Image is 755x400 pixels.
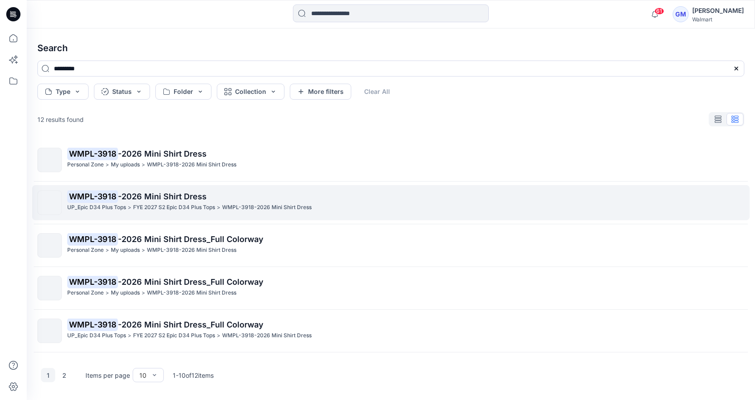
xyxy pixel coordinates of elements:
p: Personal Zone [67,246,104,255]
span: -2026 Mini Shirt Dress_Full Colorway [118,277,264,287]
p: WMPL-3918-2026 Mini Shirt Dress [222,203,312,212]
p: > [142,246,145,255]
div: GM [673,6,689,22]
div: [PERSON_NAME] [692,5,744,16]
p: FYE 2027 S2 Epic D34 Plus Tops [133,331,215,340]
p: > [106,160,109,170]
p: Personal Zone [67,160,104,170]
p: > [106,288,109,298]
p: My uploads [111,288,140,298]
a: WMPL-3918-2026 Mini Shirt DressPersonal Zone>My uploads>WMPL-3918-2026 Mini Shirt Dress [32,142,750,178]
p: Items per page [85,371,130,380]
a: WMPL-3918-2026 Mini Shirt Dress_Full ColorwayUP_Epic D34 Plus Tops>FYE 2027 S2 Epic D34 Plus Tops... [32,313,750,348]
p: Personal Zone [67,288,104,298]
p: WMPL-3918-2026 Mini Shirt Dress [147,160,236,170]
a: WMPL-3918-2026 Mini Shirt DressUP_Epic D34 Plus Tops>FYE 2027 S2 Epic D34 Plus Tops>WMPL-3918-202... [32,185,750,220]
p: > [142,288,145,298]
span: -2026 Mini Shirt Dress [118,149,207,158]
mark: WMPL-3918 [67,275,118,288]
mark: WMPL-3918 [67,147,118,160]
p: My uploads [111,160,140,170]
p: 12 results found [37,115,84,124]
a: WMPL-3918-2026 Mini Shirt Dress_Full ColorwayPersonal Zone>My uploads>WMPL-3918-2026 Mini Shirt D... [32,228,750,263]
a: WMPL-3918-2026 Mini Shirt Dress_Full ColorwayUP_Epic D34 Plus Tops>FYE 2027 S2 Epic D34 Plus Tops... [32,356,750,391]
mark: WMPL-3918 [67,190,118,202]
p: UP_Epic D34 Plus Tops [67,203,126,212]
a: WMPL-3918-2026 Mini Shirt Dress_Full ColorwayPersonal Zone>My uploads>WMPL-3918-2026 Mini Shirt D... [32,271,750,306]
p: > [217,331,220,340]
p: WMPL-3918-2026 Mini Shirt Dress [222,331,312,340]
p: 1 - 10 of 12 items [173,371,214,380]
p: FYE 2027 S2 Epic D34 Plus Tops [133,203,215,212]
p: > [128,203,131,212]
div: 10 [139,371,146,380]
span: 61 [654,8,664,15]
mark: WMPL-3918 [67,233,118,245]
button: Collection [217,84,284,100]
p: > [142,160,145,170]
p: WMPL-3918-2026 Mini Shirt Dress [147,288,236,298]
button: 2 [57,368,71,382]
p: > [217,203,220,212]
p: My uploads [111,246,140,255]
mark: WMPL-3918 [67,318,118,331]
span: -2026 Mini Shirt Dress_Full Colorway [118,320,264,329]
button: More filters [290,84,351,100]
p: WMPL-3918-2026 Mini Shirt Dress [147,246,236,255]
p: UP_Epic D34 Plus Tops [67,331,126,340]
button: 1 [41,368,55,382]
span: -2026 Mini Shirt Dress [118,192,207,201]
div: Walmart [692,16,744,23]
span: -2026 Mini Shirt Dress_Full Colorway [118,234,264,244]
p: > [106,246,109,255]
button: Folder [155,84,211,100]
button: Status [94,84,150,100]
p: > [128,331,131,340]
h4: Search [30,36,751,61]
button: Type [37,84,89,100]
